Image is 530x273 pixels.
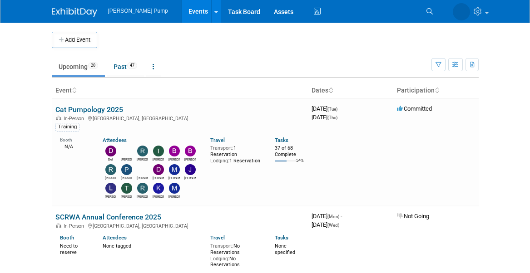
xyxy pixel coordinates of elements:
div: Lee Feeser [105,194,116,199]
div: David Perry [153,175,164,180]
img: ExhibitDay [52,8,97,17]
a: Attendees [103,234,127,241]
div: Teri Beth Perkins [153,156,164,162]
img: Kim M [153,183,164,194]
img: Tony Lewis [121,183,132,194]
span: Not Going [397,213,429,219]
a: Tasks [275,234,288,241]
div: Brian Peek [184,156,196,162]
span: [DATE] [312,213,342,219]
span: In-Person [64,223,87,229]
span: [DATE] [312,114,337,121]
img: Jake Sowders [185,164,196,175]
div: Mike Walters [168,194,180,199]
img: Richard Pendley [137,183,148,194]
td: 54% [296,158,304,171]
img: In-Person Event [56,116,61,120]
div: Tony Lewis [121,194,132,199]
span: Lodging: [210,256,229,262]
img: In-Person Event [56,223,61,228]
span: Transport: [210,243,233,249]
img: Ryan McHugh [137,164,148,175]
span: Transport: [210,145,233,151]
div: Patrick Champagne [121,175,132,180]
span: In-Person [64,116,87,122]
img: Patrick Champagne [121,164,132,175]
a: Sort by Start Date [328,87,333,94]
span: [DATE] [312,221,339,228]
a: Attendees [103,137,127,143]
div: Booth [60,134,89,143]
img: Bobby Zitzka [169,146,180,156]
span: - [339,105,340,112]
span: (Mon) [327,214,339,219]
span: [PERSON_NAME] Pump [108,8,168,14]
img: Teri Beth Perkins [153,146,164,156]
img: Martin Strong [169,164,180,175]
img: Amanda Smith [453,3,470,20]
a: SCRWA Annual Conference 2025 [55,213,161,221]
a: Travel [210,137,225,143]
a: Upcoming20 [52,58,105,75]
div: [GEOGRAPHIC_DATA], [GEOGRAPHIC_DATA] [55,114,304,122]
span: Committed [397,105,432,112]
th: Event [52,83,308,98]
a: Booth [60,234,74,241]
img: Lee Feeser [105,183,116,194]
div: Ryan Intriago [105,175,116,180]
div: Bobby Zitzka [168,156,180,162]
a: Sort by Participation Type [435,87,439,94]
button: Add Event [52,32,97,48]
a: Travel [210,234,225,241]
a: Sort by Event Name [72,87,76,94]
img: Amanda Smith [121,146,132,156]
img: David Perry [153,164,164,175]
div: Richard Pendley [137,194,148,199]
img: Brian Peek [185,146,196,156]
img: Robert Lega [137,146,148,156]
a: Tasks [275,137,288,143]
span: Lodging: [210,158,229,164]
th: Participation [393,83,479,98]
div: 1 Reservation 1 Reservation [210,143,261,164]
div: Martin Strong [168,175,180,180]
div: Ryan McHugh [137,175,148,180]
span: (Wed) [327,223,339,228]
img: Mike Walters [169,183,180,194]
div: 37 of 68 Complete [275,145,304,157]
span: [DATE] [312,105,340,112]
img: Del Ritz [105,146,116,156]
span: - [341,213,342,219]
div: [GEOGRAPHIC_DATA], [GEOGRAPHIC_DATA] [55,222,304,229]
div: Amanda Smith [121,156,132,162]
div: Training [55,123,79,131]
a: Cat Pumpology 2025 [55,105,123,114]
div: Jake Sowders [184,175,196,180]
div: No Reservations No Reservations [210,241,261,268]
a: Past47 [107,58,144,75]
span: 47 [127,62,137,69]
div: None tagged [103,241,203,249]
th: Dates [308,83,393,98]
img: Ryan Intriago [105,164,116,175]
div: Need to reserve [60,241,89,255]
div: Robert Lega [137,156,148,162]
span: (Thu) [327,115,337,120]
div: Kim M [153,194,164,199]
span: 20 [88,62,98,69]
span: (Tue) [327,107,337,112]
span: None specified [275,243,295,255]
div: N/A [60,143,89,150]
div: Del Ritz [105,156,116,162]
